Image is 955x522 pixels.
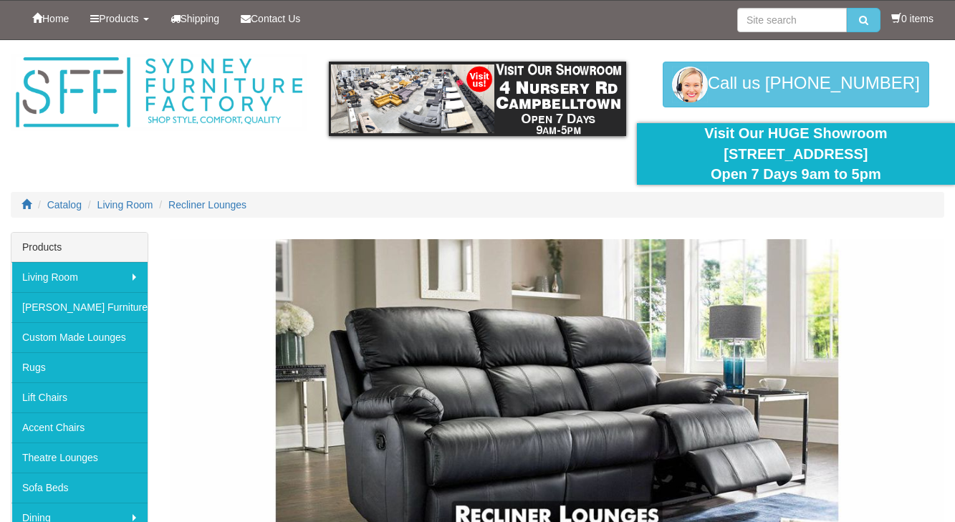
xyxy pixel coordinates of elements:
span: Shipping [181,13,220,24]
input: Site search [737,8,847,32]
a: [PERSON_NAME] Furniture [11,292,148,322]
a: Contact Us [230,1,311,37]
a: Catalog [47,199,82,211]
span: Home [42,13,69,24]
a: Custom Made Lounges [11,322,148,352]
a: Lift Chairs [11,382,148,412]
a: Sofa Beds [11,473,148,503]
a: Home [21,1,80,37]
a: Recliner Lounges [168,199,246,211]
a: Living Room [11,262,148,292]
img: Sydney Furniture Factory [11,54,307,131]
img: showroom.gif [329,62,625,136]
a: Accent Chairs [11,412,148,443]
a: Living Room [97,199,153,211]
span: Products [99,13,138,24]
a: Products [80,1,159,37]
span: Contact Us [251,13,300,24]
a: Theatre Lounges [11,443,148,473]
div: Products [11,233,148,262]
li: 0 items [891,11,934,26]
a: Rugs [11,352,148,382]
div: Visit Our HUGE Showroom [STREET_ADDRESS] Open 7 Days 9am to 5pm [648,123,944,185]
a: Shipping [160,1,231,37]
